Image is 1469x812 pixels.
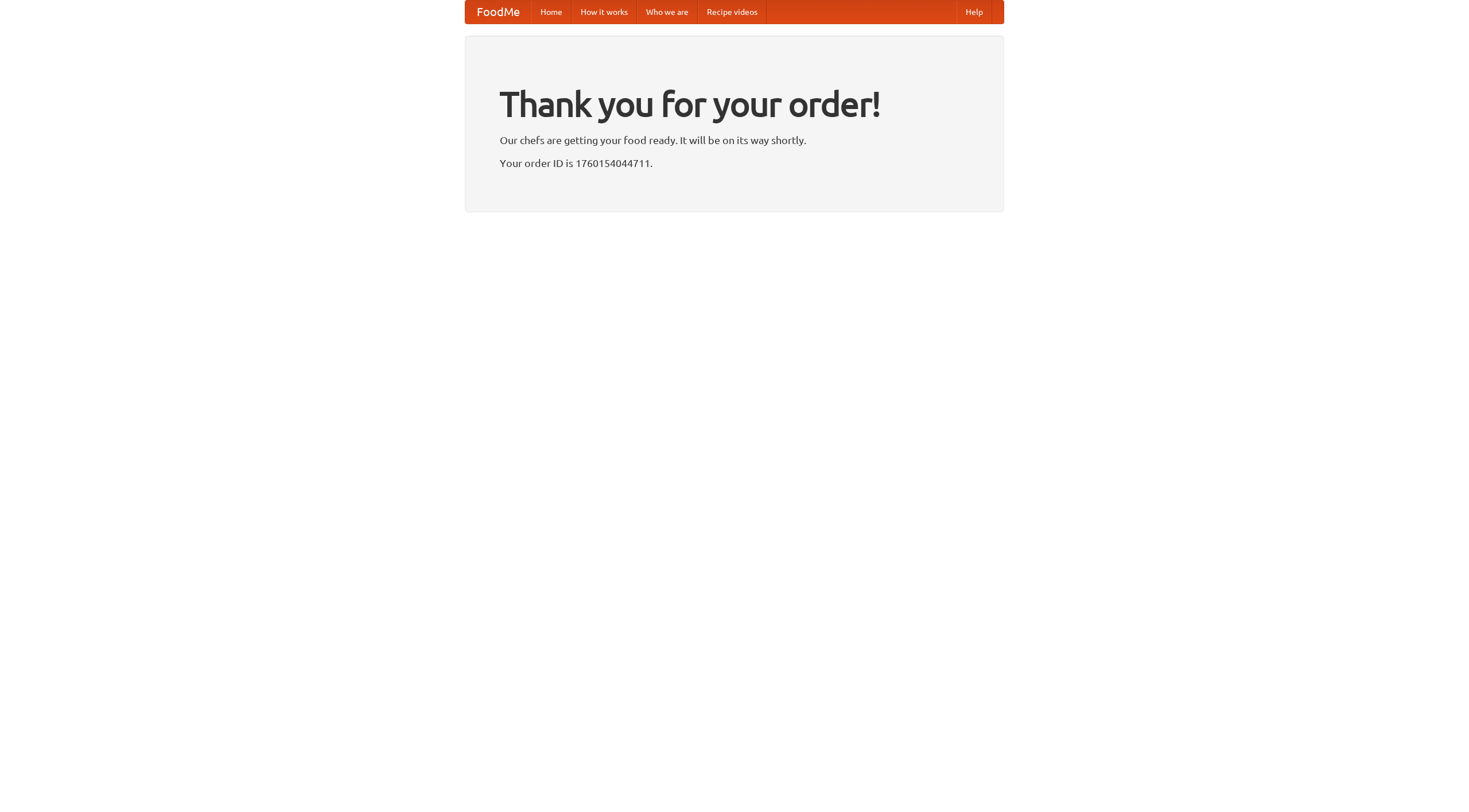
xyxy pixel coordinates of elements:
p: Our chefs are getting your food ready. It will be on its way shortly. [500,131,969,149]
a: Recipe videos [698,1,767,24]
a: FoodMe [465,1,531,24]
a: Home [531,1,572,24]
a: Help [957,1,992,24]
h1: Thank you for your order! [500,76,969,131]
a: Who we are [637,1,698,24]
p: Your order ID is 1760154044711. [500,154,969,172]
a: How it works [572,1,637,24]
